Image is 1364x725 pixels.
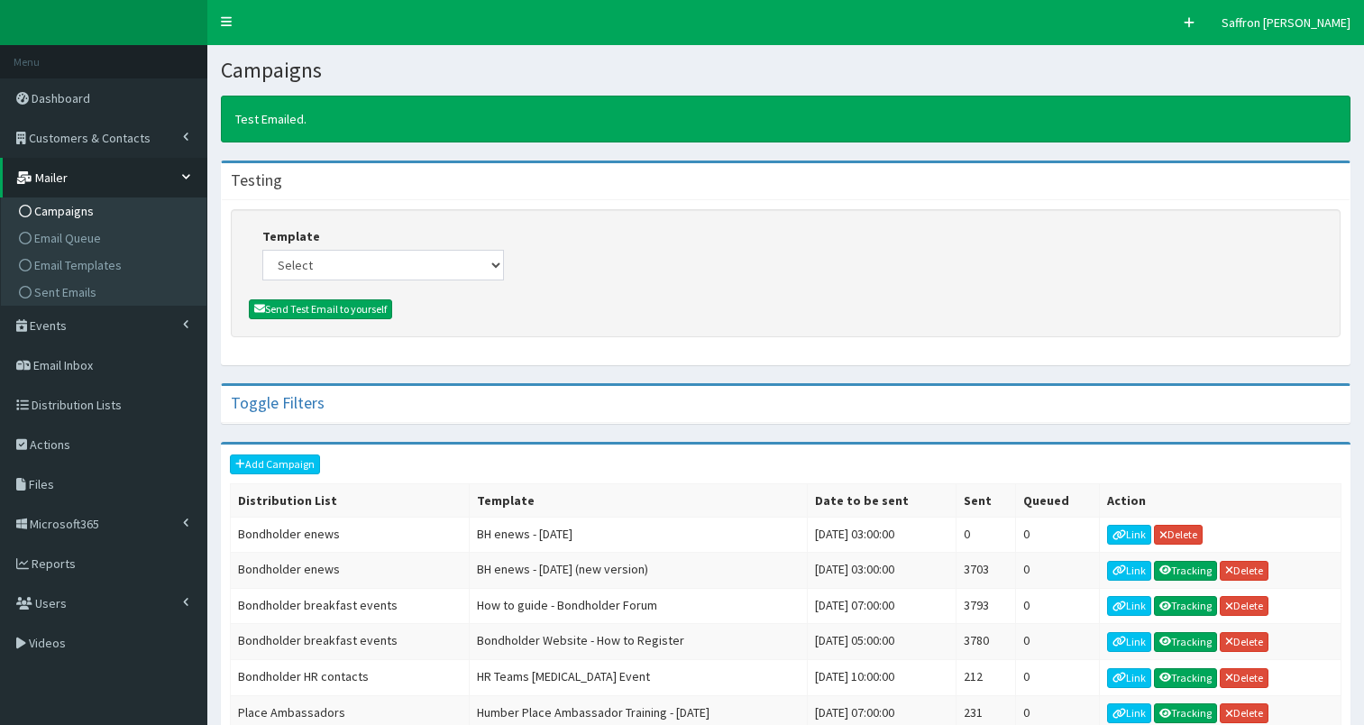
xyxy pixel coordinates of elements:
[262,227,320,245] label: Template
[231,659,470,695] td: Bondholder HR contacts
[808,517,957,553] td: [DATE] 03:00:00
[957,659,1016,695] td: 212
[1015,659,1099,695] td: 0
[230,454,320,474] a: Add Campaign
[469,659,807,695] td: HR Teams [MEDICAL_DATA] Event
[469,624,807,660] td: Bondholder Website - How to Register
[1107,703,1151,723] a: Link
[231,172,282,188] h4: Testing
[1154,561,1218,581] a: Tracking
[469,553,807,589] td: BH enews - [DATE] (new version)
[34,257,122,273] span: Email Templates
[231,588,470,624] td: Bondholder breakfast events
[808,588,957,624] td: [DATE] 07:00:00
[1015,588,1099,624] td: 0
[34,284,96,300] span: Sent Emails
[231,624,470,660] td: Bondholder breakfast events
[5,279,206,306] a: Sent Emails
[1220,561,1268,581] a: Delete
[1154,596,1218,616] a: Tracking
[957,483,1016,517] th: Sent
[221,59,1350,82] h1: Campaigns
[1015,624,1099,660] td: 0
[1154,632,1218,652] a: Tracking
[221,96,1350,142] div: Test Emailed.
[30,436,70,453] span: Actions
[34,230,101,246] span: Email Queue
[5,252,206,279] a: Email Templates
[957,517,1016,553] td: 0
[1220,632,1268,652] a: Delete
[231,392,325,413] a: Toggle Filters
[30,317,67,334] span: Events
[29,476,54,492] span: Files
[808,659,957,695] td: [DATE] 10:00:00
[33,357,93,373] span: Email Inbox
[1220,668,1268,688] a: Delete
[808,624,957,660] td: [DATE] 05:00:00
[808,553,957,589] td: [DATE] 03:00:00
[35,595,67,611] span: Users
[249,299,392,319] button: Send Test Email to yourself
[957,553,1016,589] td: 3703
[32,90,90,106] span: Dashboard
[1015,517,1099,553] td: 0
[1015,553,1099,589] td: 0
[1154,703,1218,723] a: Tracking
[1099,483,1341,517] th: Action
[1220,703,1268,723] a: Delete
[5,197,206,225] a: Campaigns
[957,588,1016,624] td: 3793
[1154,668,1218,688] a: Tracking
[32,397,122,413] span: Distribution Lists
[231,553,470,589] td: Bondholder enews
[808,483,957,517] th: Date to be sent
[1154,525,1203,545] a: Delete
[1107,596,1151,616] a: Link
[29,635,66,651] span: Videos
[231,517,470,553] td: Bondholder enews
[1222,14,1350,31] span: Saffron [PERSON_NAME]
[5,225,206,252] a: Email Queue
[469,517,807,553] td: BH enews - [DATE]
[30,516,99,532] span: Microsoft365
[1107,561,1151,581] a: Link
[29,130,151,146] span: Customers & Contacts
[34,203,94,219] span: Campaigns
[469,588,807,624] td: How to guide - Bondholder Forum
[1107,525,1151,545] a: Link
[231,483,470,517] th: Distribution List
[469,483,807,517] th: Template
[1015,483,1099,517] th: Queued
[35,170,68,186] span: Mailer
[1220,596,1268,616] a: Delete
[32,555,76,572] span: Reports
[957,624,1016,660] td: 3780
[1107,632,1151,652] a: Link
[1107,668,1151,688] a: Link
